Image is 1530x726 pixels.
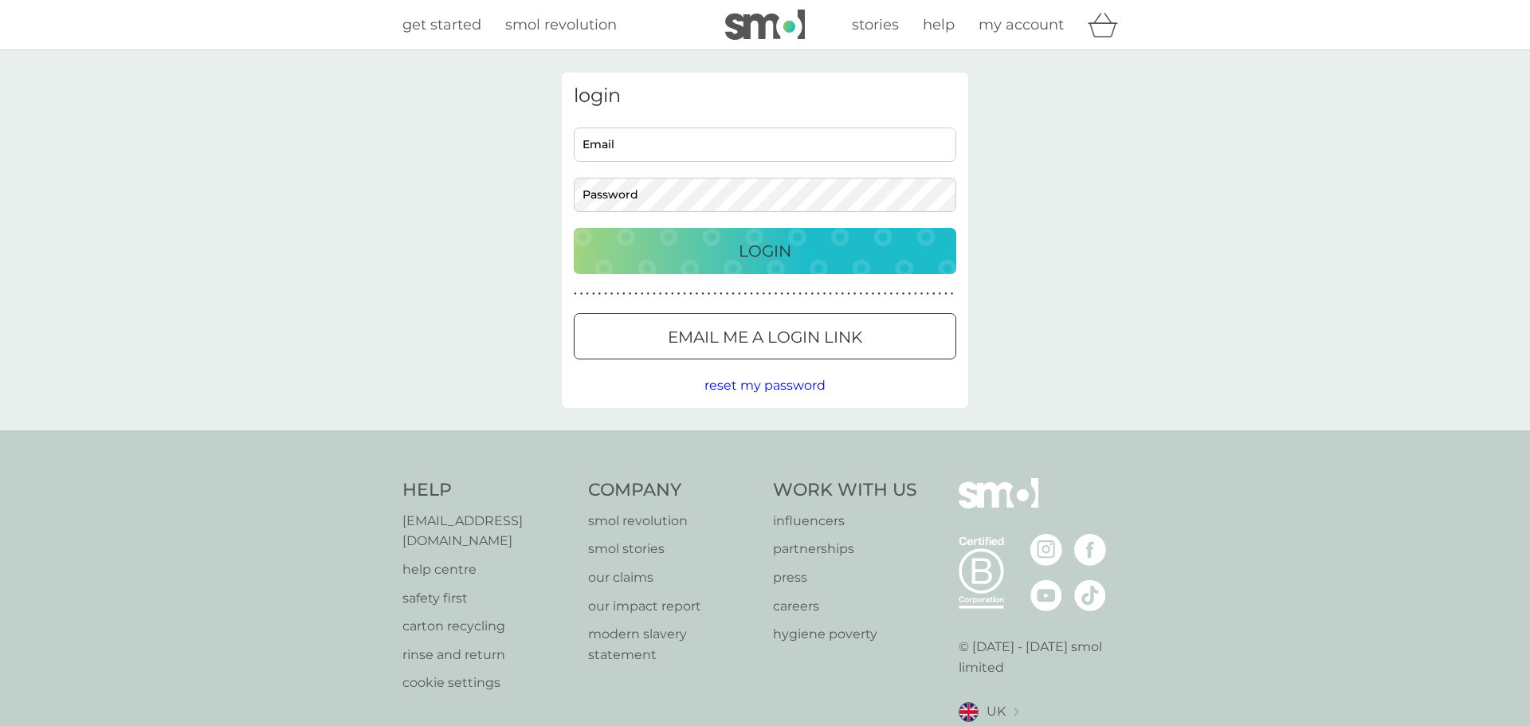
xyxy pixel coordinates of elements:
[810,290,814,298] p: ●
[951,290,954,298] p: ●
[959,637,1128,677] p: © [DATE] - [DATE] smol limited
[959,702,979,722] img: UK flag
[1014,708,1018,716] img: select a new location
[762,290,765,298] p: ●
[588,567,758,588] a: our claims
[659,290,662,298] p: ●
[835,290,838,298] p: ●
[775,290,778,298] p: ●
[923,16,955,33] span: help
[592,290,595,298] p: ●
[653,290,656,298] p: ●
[668,324,862,350] p: Email me a login link
[665,290,668,298] p: ●
[932,290,936,298] p: ●
[773,596,917,617] a: careers
[610,290,614,298] p: ●
[634,290,637,298] p: ●
[598,290,602,298] p: ●
[959,478,1038,532] img: smol
[629,290,632,298] p: ●
[402,14,481,37] a: get started
[622,290,626,298] p: ●
[884,290,887,298] p: ●
[671,290,674,298] p: ●
[689,290,692,298] p: ●
[588,511,758,532] a: smol revolution
[588,596,758,617] a: our impact report
[923,14,955,37] a: help
[979,14,1064,37] a: my account
[402,559,572,580] a: help centre
[505,16,617,33] span: smol revolution
[852,14,899,37] a: stories
[841,290,845,298] p: ●
[720,290,723,298] p: ●
[641,290,644,298] p: ●
[773,539,917,559] p: partnerships
[865,290,869,298] p: ●
[738,290,741,298] p: ●
[574,228,956,274] button: Login
[1088,9,1128,41] div: basket
[1074,579,1106,611] img: visit the smol Tiktok page
[402,588,572,609] a: safety first
[574,313,956,359] button: Email me a login link
[732,290,735,298] p: ●
[944,290,947,298] p: ●
[402,511,572,551] a: [EMAIL_ADDRESS][DOMAIN_NAME]
[402,645,572,665] a: rinse and return
[402,673,572,693] a: cookie settings
[677,290,681,298] p: ●
[773,478,917,503] h4: Work With Us
[756,290,759,298] p: ●
[739,238,791,264] p: Login
[853,290,857,298] p: ●
[979,16,1064,33] span: my account
[402,478,572,503] h4: Help
[505,14,617,37] a: smol revolution
[704,378,826,393] span: reset my password
[574,84,956,108] h3: login
[586,290,589,298] p: ●
[588,478,758,503] h4: Company
[859,290,862,298] p: ●
[920,290,924,298] p: ●
[713,290,716,298] p: ●
[580,290,583,298] p: ●
[588,624,758,665] a: modern slavery statement
[588,539,758,559] a: smol stories
[823,290,826,298] p: ●
[701,290,704,298] p: ●
[696,290,699,298] p: ●
[1030,534,1062,566] img: visit the smol Instagram page
[744,290,747,298] p: ●
[914,290,917,298] p: ●
[402,616,572,637] a: carton recycling
[847,290,850,298] p: ●
[829,290,832,298] p: ●
[604,290,607,298] p: ●
[926,290,929,298] p: ●
[773,624,917,645] a: hygiene poverty
[817,290,820,298] p: ●
[896,290,899,298] p: ●
[780,290,783,298] p: ●
[1030,579,1062,611] img: visit the smol Youtube page
[726,290,729,298] p: ●
[902,290,905,298] p: ●
[787,290,790,298] p: ●
[773,567,917,588] a: press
